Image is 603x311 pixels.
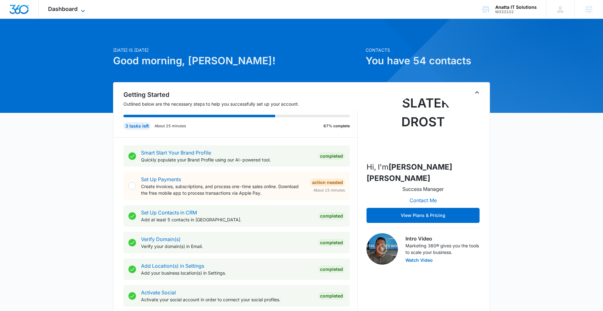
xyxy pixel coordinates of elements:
[405,258,433,262] button: Watch Video
[113,47,362,53] p: [DATE] is [DATE]
[141,150,211,156] a: Smart Start Your Brand Profile
[141,296,313,303] p: Activate your social account in order to connect your social profiles.
[318,239,345,246] div: Completed
[123,90,358,99] h2: Getting Started
[141,263,204,269] a: Add Location(s) in Settings
[310,179,345,186] div: Action Needed
[366,47,490,53] p: Contacts
[48,6,78,12] span: Dashboard
[318,212,345,220] div: Completed
[366,53,490,68] h1: You have 54 contacts
[141,236,181,242] a: Verify Domain(s)
[392,94,454,156] img: Slater Drost
[141,156,313,163] p: Quickly populate your Brand Profile using our AI-powered tool.
[405,235,480,242] h3: Intro Video
[113,53,362,68] h1: Good morning, [PERSON_NAME]!
[473,89,481,96] button: Toggle Collapse
[367,208,480,223] button: View Plans & Pricing
[318,266,345,273] div: Completed
[123,101,358,107] p: Outlined below are the necessary steps to help you successfully set up your account.
[495,5,537,10] div: account name
[141,183,305,196] p: Create invoices, subscriptions, and process one-time sales online. Download the free mobile app t...
[367,162,452,183] strong: [PERSON_NAME] [PERSON_NAME]
[318,152,345,160] div: Completed
[367,161,480,184] p: Hi, I'm
[141,270,313,276] p: Add your business location(s) in Settings.
[403,193,443,208] button: Contact Me
[323,123,350,129] p: 67% complete
[141,209,197,216] a: Set Up Contacts in CRM
[402,185,444,193] p: Success Manager
[141,243,313,250] p: Verify your domain(s) in Email.
[367,233,398,265] img: Intro Video
[495,10,537,14] div: account id
[318,292,345,300] div: Completed
[141,289,176,296] a: Activate Social
[313,187,345,193] span: About 15 minutes
[155,123,186,129] p: About 25 minutes
[141,216,313,223] p: Add at least 5 contacts in [GEOGRAPHIC_DATA].
[123,122,151,130] div: 3 tasks left
[141,176,181,182] a: Set Up Payments
[405,242,480,256] p: Marketing 360® gives you the tools to scale your business.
